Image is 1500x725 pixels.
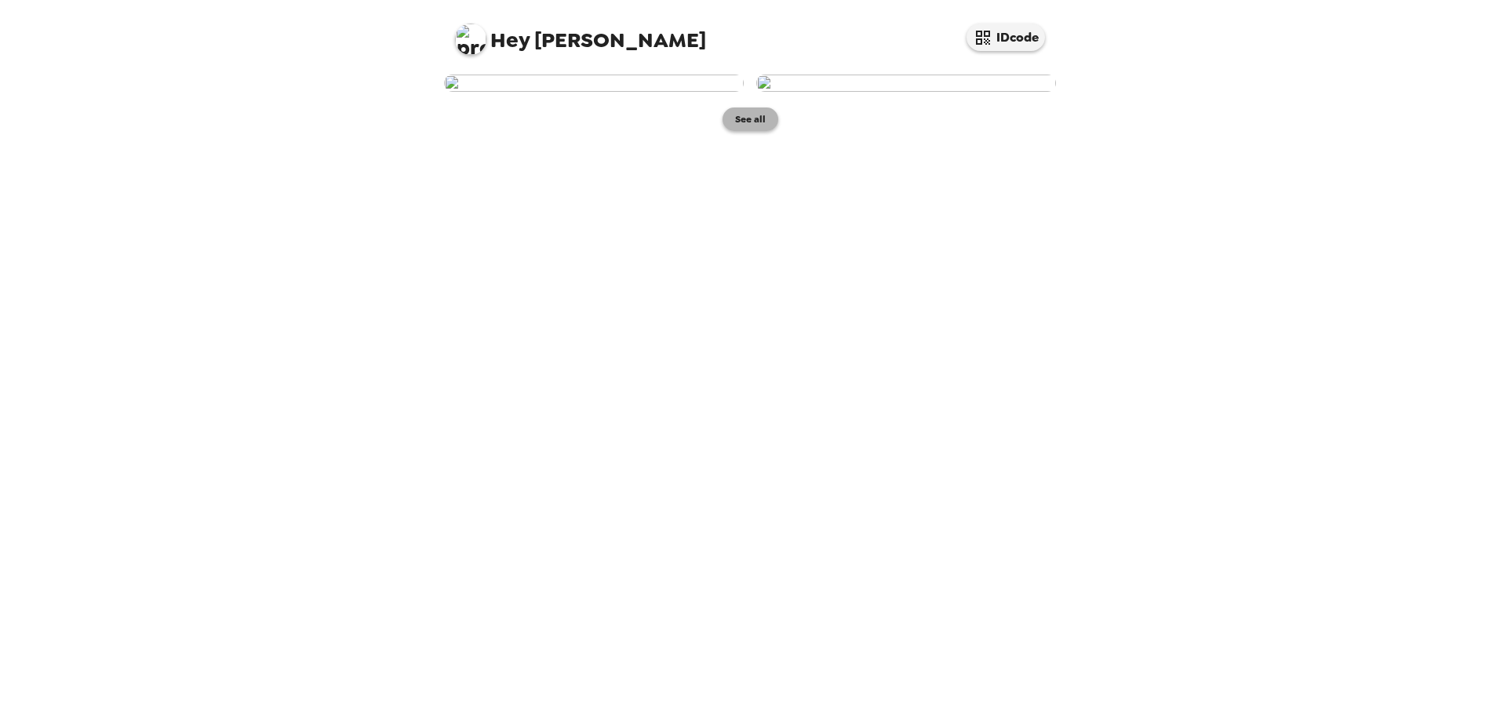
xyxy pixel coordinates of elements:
span: [PERSON_NAME] [455,16,706,51]
button: See all [723,107,778,131]
button: IDcode [967,24,1045,51]
span: Hey [490,26,530,54]
img: profile pic [455,24,486,55]
img: user-280749 [756,75,1056,92]
img: user-280826 [444,75,744,92]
